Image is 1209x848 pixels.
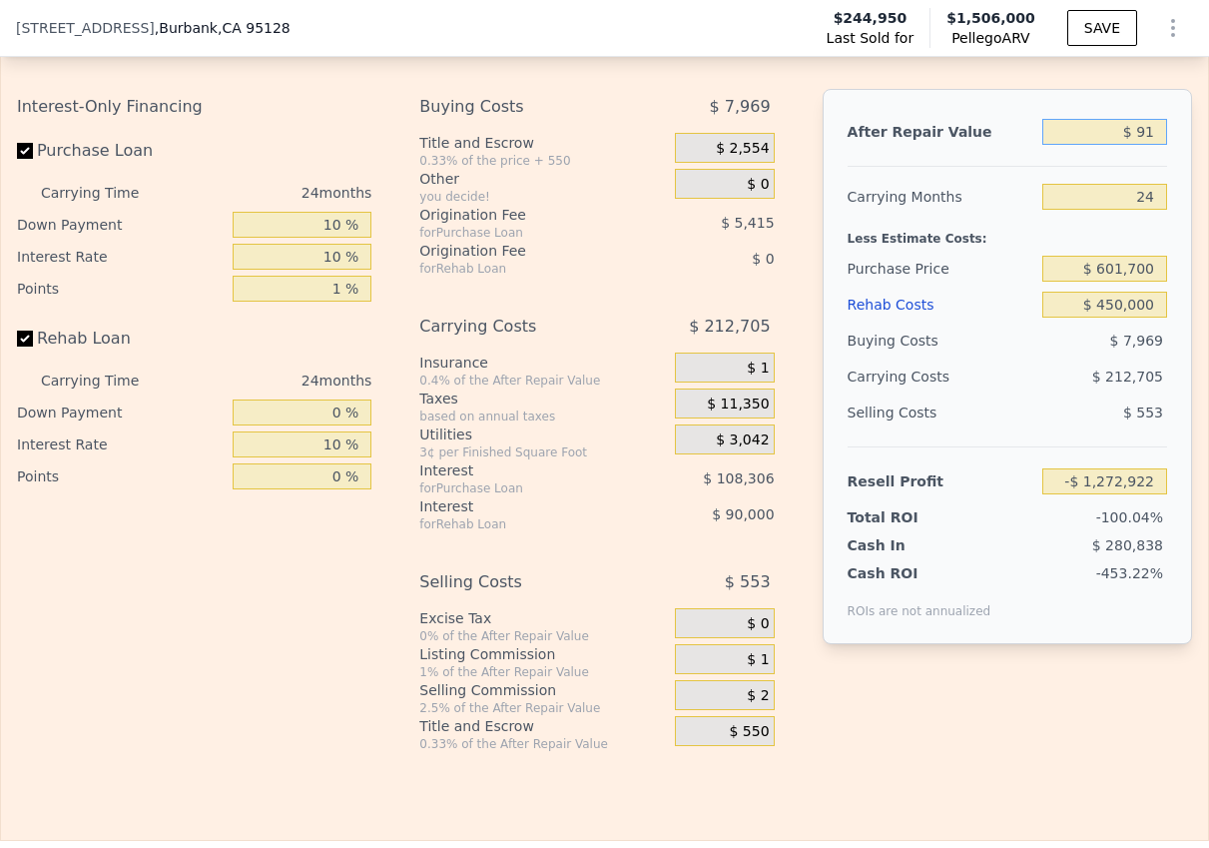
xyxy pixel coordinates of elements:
div: Interest-Only Financing [17,89,371,125]
span: -100.04% [1096,509,1163,525]
div: you decide! [419,189,667,205]
div: Carrying Months [848,179,1034,215]
span: , Burbank [155,18,291,38]
div: 0.4% of the After Repair Value [419,373,667,389]
div: Down Payment [17,209,225,241]
div: 3¢ per Finished Square Foot [419,444,667,460]
span: $ 90,000 [712,506,774,522]
div: 0% of the After Repair Value [419,628,667,644]
div: Carrying Costs [419,309,627,345]
div: Carrying Time [41,177,162,209]
span: -453.22% [1096,565,1163,581]
div: Resell Profit [848,463,1034,499]
div: Purchase Price [848,251,1034,287]
div: Down Payment [17,397,225,428]
span: $ 108,306 [703,470,774,486]
input: Purchase Loan [17,143,33,159]
button: SAVE [1067,10,1137,46]
div: for Rehab Loan [419,261,627,277]
div: Interest [419,460,627,480]
div: Title and Escrow [419,716,667,736]
div: Selling Commission [419,680,667,700]
div: Origination Fee [419,205,627,225]
div: Cash ROI [848,563,991,583]
div: Utilities [419,424,667,444]
div: Excise Tax [419,608,667,628]
div: for Purchase Loan [419,480,627,496]
span: $244,950 [834,8,907,28]
span: $ 2,554 [716,140,769,158]
span: $ 280,838 [1092,537,1163,553]
div: Less Estimate Costs: [848,215,1167,251]
div: Carrying Costs [848,359,964,395]
span: $ 5,415 [721,215,774,231]
span: $ 212,705 [1092,369,1163,385]
div: Interest [419,496,627,516]
span: $ 212,705 [689,309,770,345]
div: Selling Costs [848,395,1034,430]
div: Points [17,460,225,492]
div: Carrying Time [41,365,162,397]
span: $ 553 [1123,405,1163,421]
div: Other [419,169,667,189]
div: for Purchase Loan [419,225,627,241]
div: Interest Rate [17,241,225,273]
span: $ 2 [747,687,769,705]
div: 0.33% of the price + 550 [419,153,667,169]
div: 1% of the After Repair Value [419,664,667,680]
div: 0.33% of the After Repair Value [419,736,667,752]
span: $1,506,000 [946,10,1035,26]
div: Points [17,273,225,305]
div: ROIs are not annualized [848,583,991,619]
span: $ 0 [747,176,769,194]
div: 2.5% of the After Repair Value [419,700,667,716]
div: for Rehab Loan [419,516,627,532]
div: Buying Costs [848,323,1034,359]
div: 24 months [170,365,371,397]
span: Last Sold for [827,28,914,48]
span: $ 0 [747,615,769,633]
label: Rehab Loan [17,321,225,357]
span: $ 3,042 [716,431,769,449]
div: Insurance [419,353,667,373]
div: based on annual taxes [419,409,667,424]
div: After Repair Value [848,114,1034,150]
span: $ 11,350 [707,396,769,414]
span: $ 1 [747,651,769,669]
input: Rehab Loan [17,331,33,347]
span: $ 1 [747,360,769,378]
label: Purchase Loan [17,133,225,169]
span: $ 7,969 [1110,333,1163,349]
div: Interest Rate [17,428,225,460]
span: $ 0 [752,251,774,267]
button: Show Options [1153,8,1193,48]
div: 24 months [170,177,371,209]
span: $ 550 [730,723,770,741]
div: Total ROI [848,507,964,527]
div: Cash In [848,535,964,555]
div: Selling Costs [419,564,627,600]
span: $ 7,969 [710,89,771,125]
div: Taxes [419,389,667,409]
span: , CA 95128 [218,20,291,36]
div: Buying Costs [419,89,627,125]
div: Listing Commission [419,644,667,664]
span: Pellego ARV [946,28,1035,48]
div: Title and Escrow [419,133,667,153]
span: [STREET_ADDRESS] [16,18,155,38]
div: Origination Fee [419,241,627,261]
div: Rehab Costs [848,287,1034,323]
span: $ 553 [725,564,771,600]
